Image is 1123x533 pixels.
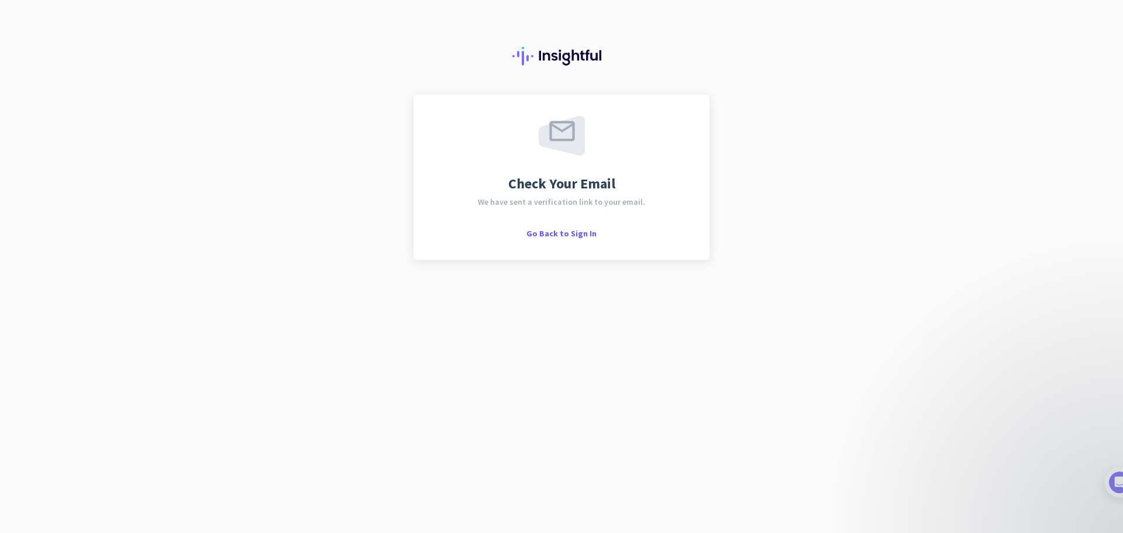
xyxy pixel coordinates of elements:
span: Check Your Email [508,177,615,191]
span: We have sent a verification link to your email. [478,198,645,206]
img: email-sent [539,116,585,156]
span: Go Back to Sign In [526,228,597,239]
img: Insightful [512,47,611,66]
iframe: Intercom notifications message [883,359,1117,504]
